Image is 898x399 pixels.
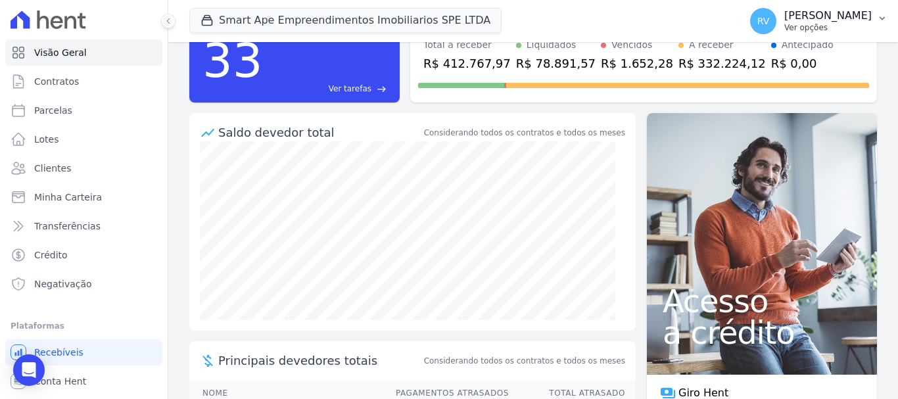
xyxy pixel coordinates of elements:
a: Clientes [5,155,162,181]
a: Negativação [5,271,162,297]
div: Open Intercom Messenger [13,354,45,386]
span: Visão Geral [34,46,87,59]
span: Acesso [663,285,861,317]
span: Lotes [34,133,59,146]
span: Recebíveis [34,346,83,359]
p: [PERSON_NAME] [784,9,872,22]
a: Minha Carteira [5,184,162,210]
div: Saldo devedor total [218,124,421,141]
span: Negativação [34,277,92,291]
div: R$ 0,00 [771,55,834,72]
div: Antecipado [782,38,834,52]
div: 33 [202,26,263,95]
div: Vencidos [611,38,652,52]
div: Considerando todos os contratos e todos os meses [424,127,625,139]
span: east [377,84,387,94]
div: R$ 412.767,97 [423,55,511,72]
span: Conta Hent [34,375,86,388]
span: Principais devedores totais [218,352,421,369]
div: R$ 78.891,57 [516,55,596,72]
a: Recebíveis [5,339,162,365]
span: RV [757,16,770,26]
span: Clientes [34,162,71,175]
a: Lotes [5,126,162,153]
span: Transferências [34,220,101,233]
div: R$ 332.224,12 [678,55,766,72]
div: A receber [689,38,734,52]
span: Contratos [34,75,79,88]
a: Crédito [5,242,162,268]
a: Transferências [5,213,162,239]
span: a crédito [663,317,861,348]
a: Contratos [5,68,162,95]
span: Ver tarefas [329,83,371,95]
button: RV [PERSON_NAME] Ver opções [740,3,898,39]
p: Ver opções [784,22,872,33]
div: Plataformas [11,318,157,334]
span: Minha Carteira [34,191,102,204]
a: Parcelas [5,97,162,124]
span: Considerando todos os contratos e todos os meses [424,355,625,367]
a: Ver tarefas east [268,83,387,95]
button: Smart Ape Empreendimentos Imobiliarios SPE LTDA [189,8,502,33]
span: Crédito [34,248,68,262]
div: R$ 1.652,28 [601,55,673,72]
span: Parcelas [34,104,72,117]
a: Conta Hent [5,368,162,394]
div: Liquidados [527,38,577,52]
a: Visão Geral [5,39,162,66]
div: Total a receber [423,38,511,52]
